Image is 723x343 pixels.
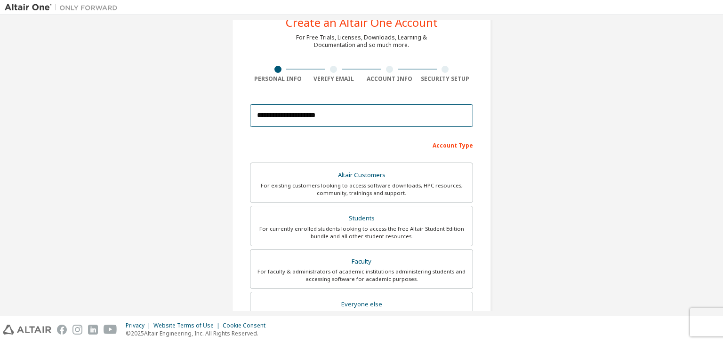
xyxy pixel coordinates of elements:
[296,34,427,49] div: For Free Trials, Licenses, Downloads, Learning & Documentation and so much more.
[256,225,467,240] div: For currently enrolled students looking to access the free Altair Student Edition bundle and all ...
[250,75,306,83] div: Personal Info
[57,325,67,335] img: facebook.svg
[256,298,467,311] div: Everyone else
[153,322,223,329] div: Website Terms of Use
[286,17,438,28] div: Create an Altair One Account
[223,322,271,329] div: Cookie Consent
[256,268,467,283] div: For faculty & administrators of academic institutions administering students and accessing softwa...
[256,169,467,182] div: Altair Customers
[256,182,467,197] div: For existing customers looking to access software downloads, HPC resources, community, trainings ...
[256,212,467,225] div: Students
[256,255,467,268] div: Faculty
[126,322,153,329] div: Privacy
[88,325,98,335] img: linkedin.svg
[72,325,82,335] img: instagram.svg
[126,329,271,337] p: © 2025 Altair Engineering, Inc. All Rights Reserved.
[5,3,122,12] img: Altair One
[104,325,117,335] img: youtube.svg
[306,75,362,83] div: Verify Email
[250,137,473,152] div: Account Type
[361,75,418,83] div: Account Info
[3,325,51,335] img: altair_logo.svg
[418,75,474,83] div: Security Setup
